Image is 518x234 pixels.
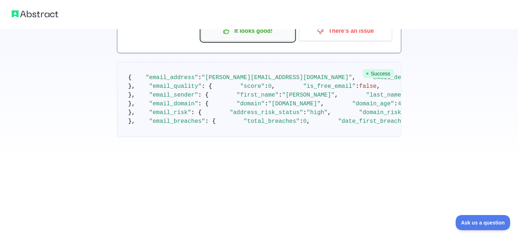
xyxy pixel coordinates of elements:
[265,83,268,90] span: :
[352,74,356,81] span: ,
[240,83,265,90] span: "score"
[363,69,394,78] span: Success
[268,101,321,107] span: "[DOMAIN_NAME]"
[207,25,289,37] p: It looks good!
[198,74,202,81] span: :
[149,118,205,125] span: "email_breaches"
[359,83,377,90] span: false
[299,21,392,41] button: There's an issue
[149,109,191,116] span: "email_risk"
[282,92,335,98] span: "[PERSON_NAME]"
[303,118,307,125] span: 0
[202,83,212,90] span: : {
[146,74,198,81] span: "email_address"
[338,118,412,125] span: "date_first_breached"
[191,109,202,116] span: : {
[456,215,511,230] iframe: Toggle Customer Support
[149,92,198,98] span: "email_sender"
[272,83,275,90] span: ,
[149,83,202,90] span: "email_quality"
[202,74,352,81] span: "[PERSON_NAME][EMAIL_ADDRESS][DOMAIN_NAME]"
[300,118,303,125] span: :
[352,101,394,107] span: "domain_age"
[304,25,387,37] p: There's an issue
[321,101,324,107] span: ,
[307,109,328,116] span: "high"
[237,92,279,98] span: "first_name"
[237,101,265,107] span: "domain"
[359,109,429,116] span: "domain_risk_status"
[198,92,209,98] span: : {
[279,92,282,98] span: :
[205,118,216,125] span: : {
[268,83,272,90] span: 0
[377,83,380,90] span: ,
[12,9,58,19] img: Abstract logo
[201,21,295,41] button: It looks good!
[128,74,132,81] span: {
[328,109,331,116] span: ,
[303,83,356,90] span: "is_free_email"
[198,101,209,107] span: : {
[230,109,303,116] span: "address_risk_status"
[244,118,300,125] span: "total_breaches"
[366,92,405,98] span: "last_name"
[149,101,198,107] span: "email_domain"
[303,109,307,116] span: :
[398,101,412,107] span: 4736
[394,101,398,107] span: :
[335,92,338,98] span: ,
[307,118,310,125] span: ,
[265,101,268,107] span: :
[356,83,359,90] span: :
